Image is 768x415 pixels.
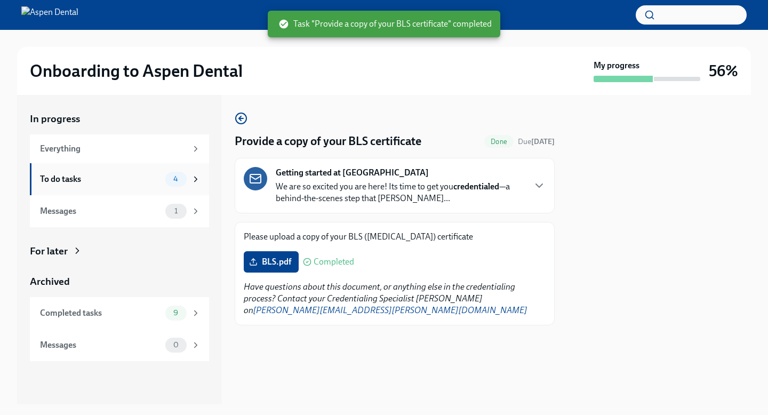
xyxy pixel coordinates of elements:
span: Due [518,137,555,146]
span: Task "Provide a copy of your BLS certificate" completed [278,18,492,30]
a: Completed tasks9 [30,297,209,329]
strong: Getting started at [GEOGRAPHIC_DATA] [276,167,429,179]
span: 0 [167,341,185,349]
div: For later [30,244,68,258]
img: Aspen Dental [21,6,78,23]
em: Have questions about this document, or anything else in the credentialing process? Contact your C... [244,282,527,315]
span: 1 [168,207,184,215]
div: Messages [40,205,161,217]
h4: Provide a copy of your BLS certificate [235,133,421,149]
div: Everything [40,143,187,155]
span: Done [484,138,514,146]
a: [PERSON_NAME][EMAIL_ADDRESS][PERSON_NAME][DOMAIN_NAME] [253,305,527,315]
div: Completed tasks [40,307,161,319]
span: 4 [167,175,185,183]
a: Messages1 [30,195,209,227]
div: To do tasks [40,173,161,185]
a: Messages0 [30,329,209,361]
strong: My progress [594,60,639,71]
div: Messages [40,339,161,351]
strong: [DATE] [531,137,555,146]
p: Please upload a copy of your BLS ([MEDICAL_DATA]) certificate [244,231,546,243]
a: For later [30,244,209,258]
span: 9 [167,309,185,317]
p: We are so excited you are here! Its time to get you —a behind-the-scenes step that [PERSON_NAME]... [276,181,524,204]
a: Everything [30,134,209,163]
h3: 56% [709,61,738,81]
label: BLS.pdf [244,251,299,273]
strong: credentialed [453,181,499,191]
a: Archived [30,275,209,289]
span: Completed [314,258,354,266]
span: BLS.pdf [251,257,291,267]
h2: Onboarding to Aspen Dental [30,60,243,82]
span: August 29th, 2025 10:00 [518,137,555,147]
a: In progress [30,112,209,126]
a: To do tasks4 [30,163,209,195]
